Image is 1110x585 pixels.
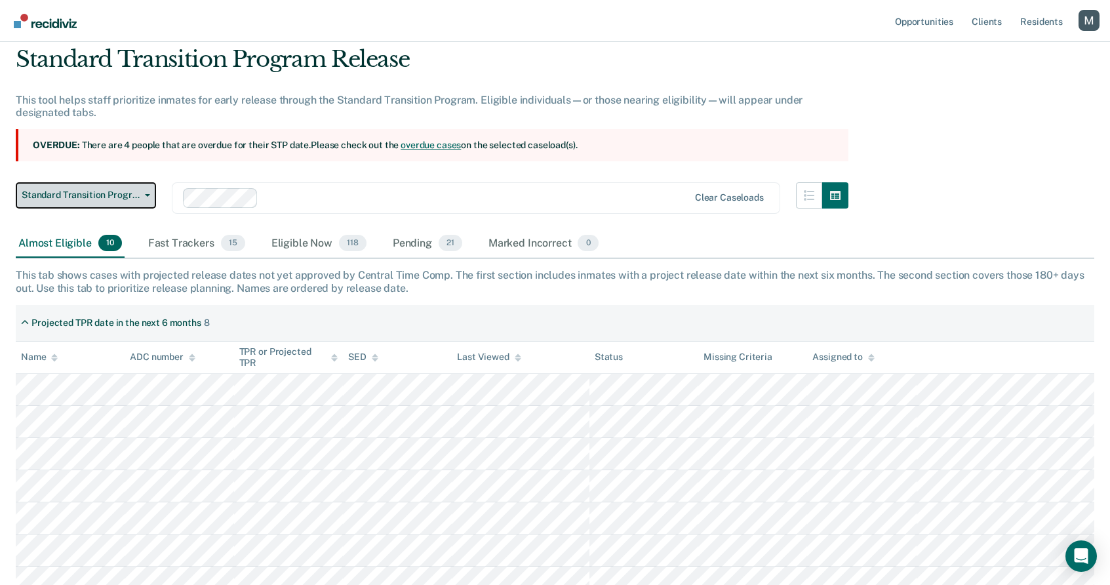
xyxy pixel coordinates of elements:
[14,14,77,28] img: Recidiviz
[31,317,201,329] div: Projected TPR date in the next 6 months
[239,346,338,369] div: TPR or Projected TPR
[16,230,125,258] div: Almost Eligible10
[269,230,369,258] div: Eligible Now118
[221,235,245,252] span: 15
[339,235,367,252] span: 118
[348,352,378,363] div: SED
[22,190,140,201] span: Standard Transition Program Release
[16,46,848,83] div: Standard Transition Program Release
[595,352,623,363] div: Status
[16,129,848,161] section: There are 4 people that are overdue for their STP date. Please check out the on the selected case...
[21,352,58,363] div: Name
[578,235,598,252] span: 0
[812,352,874,363] div: Assigned to
[486,230,601,258] div: Marked Incorrect0
[130,352,195,363] div: ADC number
[33,140,80,150] strong: Overdue:
[390,230,465,258] div: Pending21
[204,317,210,329] div: 8
[98,235,122,252] span: 10
[704,352,772,363] div: Missing Criteria
[401,140,461,150] a: overdue cases
[1065,540,1097,572] div: Open Intercom Messenger
[16,182,156,209] button: Standard Transition Program Release
[695,192,764,203] div: Clear caseloads
[439,235,462,252] span: 21
[146,230,248,258] div: Fast Trackers15
[457,352,521,363] div: Last Viewed
[16,269,1094,294] div: This tab shows cases with projected release dates not yet approved by Central Time Comp. The firs...
[1079,10,1100,31] button: Profile dropdown button
[16,312,215,334] div: Projected TPR date in the next 6 months8
[16,94,848,119] div: This tool helps staff prioritize inmates for early release through the Standard Transition Progra...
